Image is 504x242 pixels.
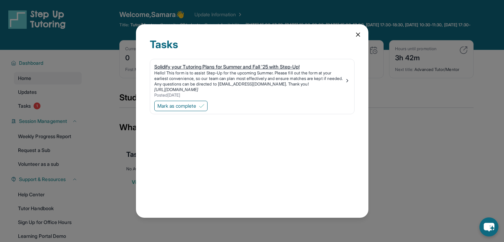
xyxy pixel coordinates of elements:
[154,63,345,70] div: Solidify your Tutoring Plans for Summer and Fall '25 with Step-Up!
[157,102,196,109] span: Mark as complete
[479,217,498,236] button: chat-button
[154,87,198,92] a: [URL][DOMAIN_NAME]
[154,92,345,98] div: Posted [DATE]
[154,101,208,111] button: Mark as complete
[150,59,354,99] a: Solidify your Tutoring Plans for Summer and Fall '25 with Step-Up!Hello! This form is to assist S...
[150,38,355,59] div: Tasks
[199,103,204,109] img: Mark as complete
[154,70,345,87] p: Hello! This form is to assist Step-Up for the upcoming Summer. Please fill out the form at your e...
